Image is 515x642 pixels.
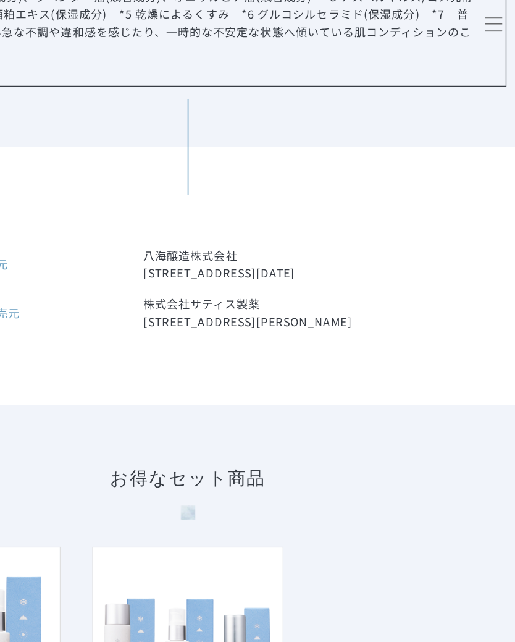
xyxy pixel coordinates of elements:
p: 保湿ケア2点セット （乳液タイプ） [10,580,159,610]
dt: 発売元 [10,200,198,214]
img: 保湿ケア３点セット（乳液タイプ） [183,426,332,575]
dt: 製造販売元 [10,238,198,251]
img: 保湿ケア2点セット（乳液タイプ） [10,426,159,575]
dd: 株式会社サティス製薬 [STREET_ADDRESS][PERSON_NAME] [223,231,505,258]
h3: お得なセット商品 [10,363,505,405]
img: topに戻る [462,599,477,614]
dd: 八海醸造株式会社 [STREET_ADDRESS][DATE] [223,193,505,221]
p: 保湿ケア３点セット （乳液タイプ） [183,580,332,610]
